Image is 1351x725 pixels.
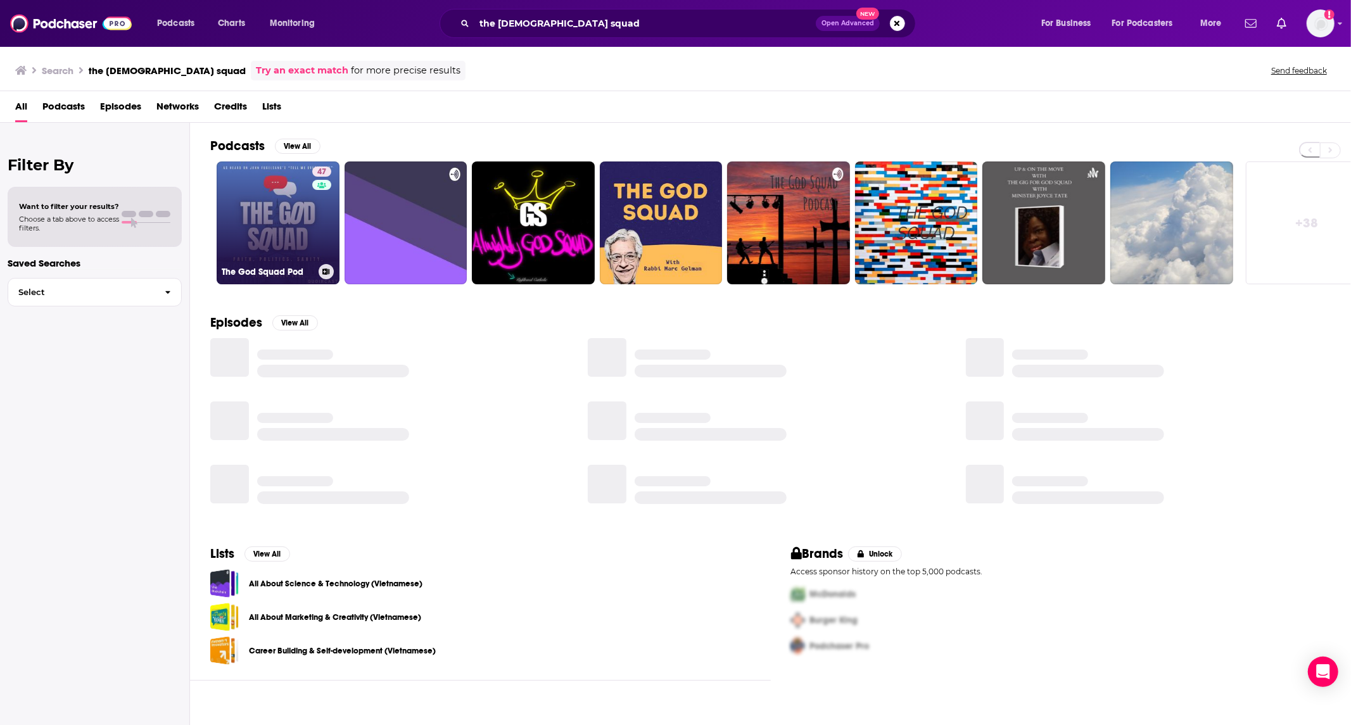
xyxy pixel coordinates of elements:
a: Podcasts [42,96,85,122]
span: For Business [1041,15,1091,32]
a: All About Science & Technology (Vietnamese) [210,569,239,598]
a: Career Building & Self-development (Vietnamese) [249,644,436,658]
span: for more precise results [351,63,460,78]
a: Show notifications dropdown [1272,13,1291,34]
h3: Search [42,65,73,77]
span: Logged in as eerdmans [1307,9,1335,37]
h2: Filter By [8,156,182,174]
span: New [856,8,879,20]
span: More [1200,15,1222,32]
a: PodcastsView All [210,138,320,154]
span: Podchaser Pro [810,641,870,652]
button: Open AdvancedNew [816,16,880,31]
button: open menu [261,13,331,34]
span: For Podcasters [1112,15,1173,32]
h2: Podcasts [210,138,265,154]
button: Select [8,278,182,306]
span: Podcasts [157,15,194,32]
button: open menu [148,13,211,34]
a: 47 [312,167,331,177]
img: User Profile [1307,9,1335,37]
p: Saved Searches [8,257,182,269]
button: Send feedback [1267,65,1331,76]
img: Podchaser - Follow, Share and Rate Podcasts [10,11,132,35]
h2: Episodes [210,315,262,331]
span: 47 [317,166,326,179]
button: View All [275,139,320,154]
h3: the [DEMOGRAPHIC_DATA] squad [89,65,246,77]
a: All About Science & Technology (Vietnamese) [249,577,422,591]
a: Credits [214,96,247,122]
button: Show profile menu [1307,9,1335,37]
a: 47The God Squad Pod [217,161,339,284]
a: Charts [210,13,253,34]
input: Search podcasts, credits, & more... [474,13,816,34]
span: McDonalds [810,589,856,600]
img: Third Pro Logo [786,633,810,659]
a: Career Building & Self-development (Vietnamese) [210,636,239,665]
div: Search podcasts, credits, & more... [452,9,928,38]
a: Try an exact match [256,63,348,78]
a: All [15,96,27,122]
span: Choose a tab above to access filters. [19,215,119,232]
button: View All [272,315,318,331]
div: Open Intercom Messenger [1308,657,1338,687]
span: Monitoring [270,15,315,32]
a: Show notifications dropdown [1240,13,1262,34]
span: Charts [218,15,245,32]
h2: Brands [791,546,844,562]
a: Networks [156,96,199,122]
h2: Lists [210,546,234,562]
button: View All [244,546,290,562]
a: Episodes [100,96,141,122]
a: ListsView All [210,546,290,562]
a: Lists [262,96,281,122]
a: All About Marketing & Creativity (Vietnamese) [249,610,421,624]
span: Select [8,288,155,296]
svg: Add a profile image [1324,9,1335,20]
a: All About Marketing & Creativity (Vietnamese) [210,603,239,631]
img: Second Pro Logo [786,607,810,633]
span: Burger King [810,615,858,626]
span: Want to filter your results? [19,202,119,211]
a: EpisodesView All [210,315,318,331]
button: Unlock [848,546,902,562]
button: open menu [1104,13,1191,34]
p: Access sponsor history on the top 5,000 podcasts. [791,567,1331,576]
button: open menu [1191,13,1238,34]
span: Open Advanced [821,20,874,27]
h3: The God Squad Pod [222,267,314,277]
button: open menu [1032,13,1107,34]
img: First Pro Logo [786,581,810,607]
